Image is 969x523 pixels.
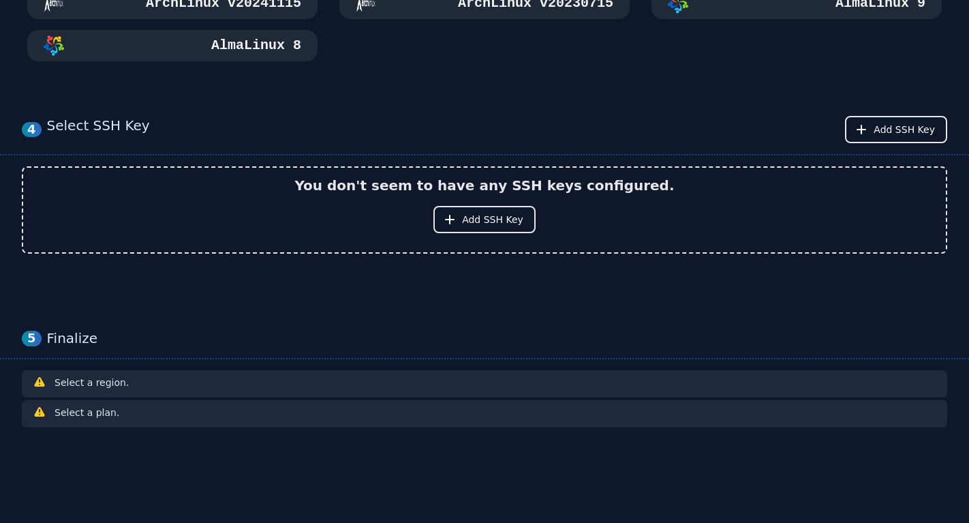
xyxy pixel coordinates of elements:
div: Finalize [47,330,947,347]
h3: AlmaLinux 8 [209,36,301,55]
div: Select SSH Key [47,116,150,143]
div: 4 [22,122,42,138]
div: 5 [22,331,42,346]
span: Add SSH Key [874,123,935,136]
button: AlmaLinux 8AlmaLinux 8 [27,30,318,61]
button: Add SSH Key [433,206,536,233]
h2: You don't seem to have any SSH keys configured. [294,176,674,195]
img: AlmaLinux 8 [44,35,64,56]
h3: Select a region. [55,376,129,389]
h3: Select a plan. [55,406,119,419]
span: Add SSH Key [462,213,523,226]
button: Add SSH Key [845,116,947,143]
